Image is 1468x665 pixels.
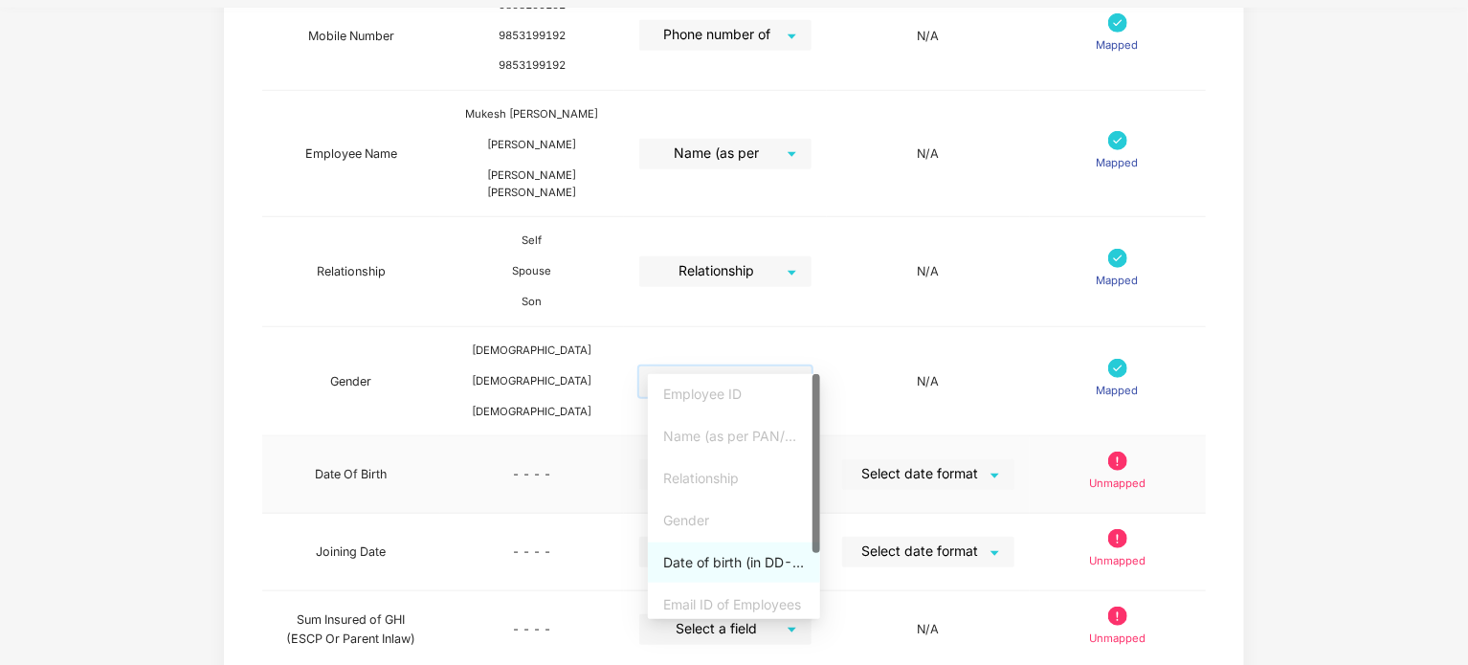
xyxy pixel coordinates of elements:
td: - - - - [440,436,624,514]
td: Date Of Birth [262,436,439,514]
td: N/A [827,91,1030,217]
div: Name (as per PAN/Aadhar Card) [648,416,820,456]
div: Employee ID [648,374,820,414]
div: Date of birth (in DD-MMM-YYYY format) as per PAN/Aadhar Card [648,543,820,583]
div: Relationship [648,458,820,499]
img: svg+xml;base64,PHN2ZyB4bWxucz0iaHR0cDovL3d3dy53My5vcmcvMjAwMC9zdmciIHdpZHRoPSIxOS45OTkiIGhlaWdodD... [1108,529,1127,548]
div: Self [456,233,609,250]
p: Mapped [1097,383,1139,400]
p: Unmapped [1089,553,1145,570]
div: Date of birth (in DD-MMM-YYYY format) as per PAN/Aadhar Card [663,552,805,573]
div: Mukesh [PERSON_NAME] [456,106,609,123]
div: Son [456,294,609,311]
div: Relationship [663,468,805,489]
div: Name (as per PAN/Aadhar Card) [663,426,805,447]
td: N/A [827,217,1030,326]
td: N/A [827,327,1030,436]
div: [PERSON_NAME] [PERSON_NAME] [456,167,609,202]
div: [DEMOGRAPHIC_DATA] [456,343,609,360]
td: Gender [262,327,439,436]
img: svg+xml;base64,PHN2ZyB4bWxucz0iaHR0cDovL3d3dy53My5vcmcvMjAwMC9zdmciIHdpZHRoPSIxOS45OTkiIGhlaWdodD... [1108,452,1127,471]
div: Gender [663,510,805,531]
div: [DEMOGRAPHIC_DATA] [456,373,609,390]
td: Joining Date [262,514,439,591]
span: Relationship [650,256,801,287]
div: 9853199192 [456,57,609,75]
td: Relationship [262,217,439,326]
p: Unmapped [1089,631,1145,648]
p: Mapped [1097,273,1139,290]
div: 9853199192 [456,28,609,45]
span: Name (as per PAN/Aadhar Card) [650,139,801,169]
td: - - - - [440,514,624,591]
p: Mapped [1097,37,1139,55]
span: Gender [650,366,801,397]
div: Email ID of Employees [663,594,805,615]
div: Email ID of Employees [648,585,820,625]
div: [DEMOGRAPHIC_DATA] [456,404,609,421]
p: Unmapped [1089,476,1145,493]
div: Employee ID [663,384,805,405]
span: Phone number of Employees [650,20,801,51]
img: svg+xml;base64,PHN2ZyB4bWxucz0iaHR0cDovL3d3dy53My5vcmcvMjAwMC9zdmciIHdpZHRoPSIxOS45OTkiIGhlaWdodD... [1108,607,1127,626]
img: svg+xml;base64,PHN2ZyB4bWxucz0iaHR0cDovL3d3dy53My5vcmcvMjAwMC9zdmciIHdpZHRoPSIxNyIgaGVpZ2h0PSIxNy... [1108,359,1127,378]
img: svg+xml;base64,PHN2ZyB4bWxucz0iaHR0cDovL3d3dy53My5vcmcvMjAwMC9zdmciIHdpZHRoPSIxNyIgaGVpZ2h0PSIxNy... [1108,13,1127,33]
img: svg+xml;base64,PHN2ZyB4bWxucz0iaHR0cDovL3d3dy53My5vcmcvMjAwMC9zdmciIHdpZHRoPSIxNyIgaGVpZ2h0PSIxNy... [1108,249,1127,268]
div: Gender [648,500,820,541]
img: svg+xml;base64,PHN2ZyB4bWxucz0iaHR0cDovL3d3dy53My5vcmcvMjAwMC9zdmciIHdpZHRoPSIxNyIgaGVpZ2h0PSIxNy... [1108,131,1127,150]
div: Spouse [456,263,609,280]
div: [PERSON_NAME] [456,137,609,154]
td: Employee Name [262,91,439,217]
p: Mapped [1097,155,1139,172]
